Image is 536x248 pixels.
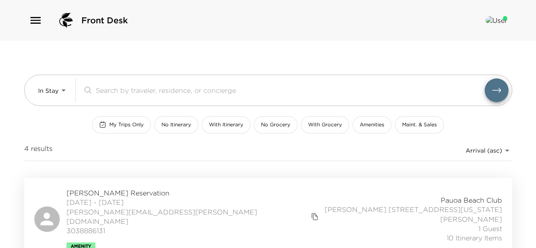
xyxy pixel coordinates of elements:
span: Arrival (asc) [466,147,502,154]
span: Pauoa Beach Club [441,195,502,205]
span: 1 Guest [478,224,502,233]
button: copy primary member email [309,211,321,223]
span: With Itinerary [209,121,243,128]
span: No Grocery [261,121,290,128]
span: In Stay [38,87,58,95]
span: [PERSON_NAME] [STREET_ADDRESS][US_STATE] [325,205,502,214]
button: With Grocery [301,116,349,134]
span: [PERSON_NAME] [440,215,502,224]
a: [PERSON_NAME][EMAIL_ADDRESS][PERSON_NAME][DOMAIN_NAME] [67,207,309,226]
button: No Grocery [254,116,297,134]
button: My Trips Only [92,116,151,134]
img: User [486,16,507,25]
input: Search by traveler, residence, or concierge [96,85,485,95]
button: With Itinerary [202,116,250,134]
button: Maint. & Sales [395,116,444,134]
span: Front Desk [81,14,128,26]
button: No Itinerary [154,116,198,134]
span: 4 results [24,144,53,157]
span: 3038886131 [67,226,321,235]
img: logo [56,10,76,31]
span: No Itinerary [161,121,191,128]
span: [PERSON_NAME] Reservation [67,188,321,198]
span: Amenities [360,121,384,128]
span: Maint. & Sales [402,121,437,128]
span: 10 Itinerary Items [447,233,502,242]
span: With Grocery [308,121,342,128]
span: [DATE] - [DATE] [67,198,321,207]
button: Amenities [353,116,392,134]
span: My Trips Only [109,121,144,128]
